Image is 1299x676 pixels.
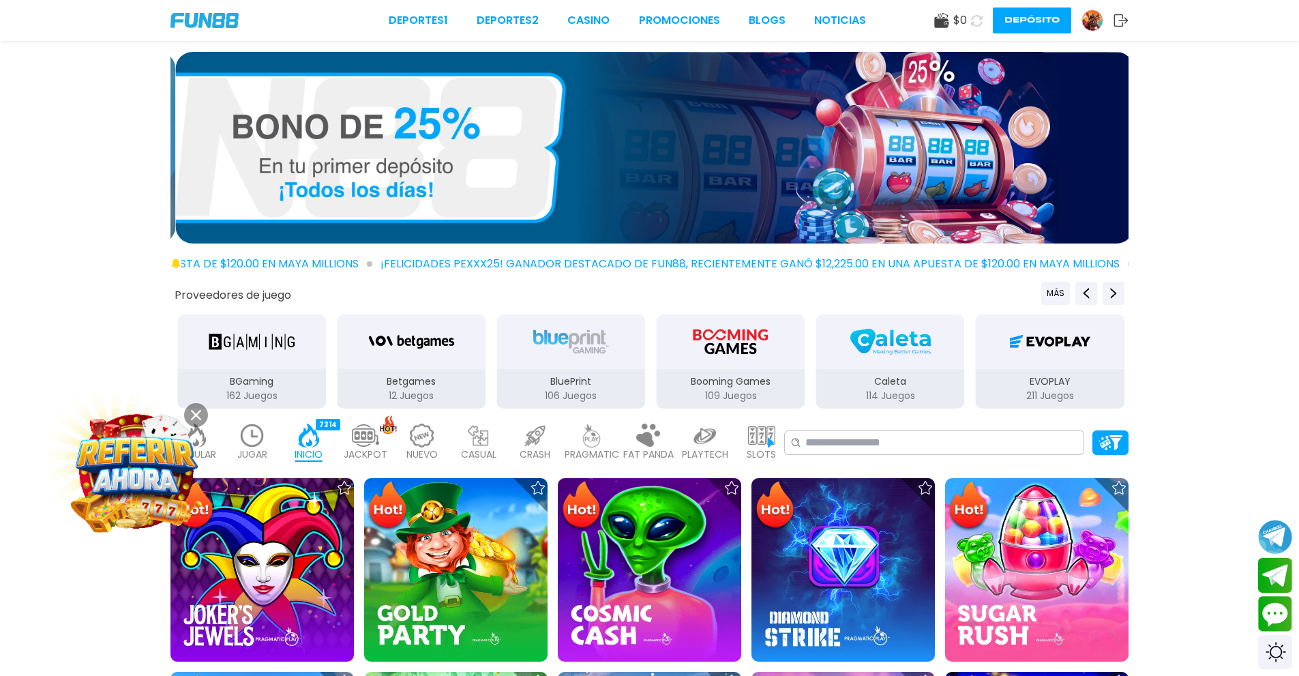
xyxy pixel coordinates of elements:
p: 12 Juegos [337,389,486,403]
button: Depósito [993,8,1071,33]
p: INICIO [295,447,323,462]
button: Next providers [1103,282,1124,305]
img: Cosmic Cash [558,478,741,662]
button: EVOPLAY [970,313,1130,410]
p: BluePrint [496,374,645,389]
button: Betgames [331,313,491,410]
img: Gold Party [364,478,548,662]
img: fat_panda_light.webp [635,424,662,447]
img: Hot [946,480,991,533]
img: Diamond Strike [751,478,935,662]
img: Sugar Rush [945,478,1129,662]
button: Previous providers [1075,282,1097,305]
p: 114 Juegos [816,389,965,403]
p: Betgames [337,374,486,389]
p: PRAGMATIC [565,447,619,462]
p: SLOTS [747,447,776,462]
img: Betgames [368,323,454,361]
img: casual_light.webp [465,424,492,447]
a: Promociones [639,12,720,29]
a: Avatar [1081,10,1114,31]
button: Contact customer service [1258,596,1292,632]
a: Deportes2 [477,12,539,29]
img: Booming Games [687,323,773,361]
span: ¡FELICIDADES pexxx25! GANADOR DESTACADO DE FUN88, RECIENTEMENTE GANÓ $12,225.00 EN UNA APUESTA DE... [380,256,1133,272]
img: new_light.webp [408,424,436,447]
p: EVOPLAY [976,374,1124,389]
img: Platform Filter [1099,435,1122,450]
p: PLAYTECH [682,447,728,462]
p: Booming Games [656,374,805,389]
img: slots_light.webp [748,424,775,447]
div: 7214 [316,419,340,430]
img: Hot [365,480,410,533]
p: FAT PANDA [623,447,674,462]
a: Deportes1 [389,12,448,29]
a: CASINO [567,12,610,29]
span: $ 0 [953,12,967,29]
p: NUEVO [406,447,438,462]
p: Caleta [816,374,965,389]
img: playtech_light.webp [691,424,719,447]
img: Hot [559,480,603,533]
button: Booming Games [651,313,810,410]
button: Proveedores de juego [175,288,291,302]
img: crash_light.webp [522,424,549,447]
img: recent_light.webp [239,424,266,447]
button: Previous providers [1041,282,1070,305]
p: JACKPOT [344,447,387,462]
img: EVOPLAY [1007,323,1093,361]
button: Caleta [811,313,970,410]
div: Switch theme [1258,635,1292,669]
button: BluePrint [491,313,651,410]
img: home_active.webp [295,424,323,447]
img: Hot [753,480,797,533]
img: BluePrint [528,323,614,361]
img: BGaming [209,323,295,361]
img: hot [380,415,397,434]
img: Company Logo [170,13,239,28]
img: Primer Bono Diario 25% [175,52,1133,244]
img: Caleta [848,323,934,361]
p: 162 Juegos [177,389,326,403]
p: CASUAL [461,447,496,462]
img: pragmatic_light.webp [578,424,606,447]
a: NOTICIAS [814,12,866,29]
img: Image Link [74,409,198,533]
button: Join telegram [1258,558,1292,593]
p: BGaming [177,374,326,389]
p: 109 Juegos [656,389,805,403]
p: CRASH [520,447,550,462]
button: BGaming [172,313,331,410]
img: Avatar [1082,10,1103,31]
img: jackpot_light.webp [352,424,379,447]
p: 211 Juegos [976,389,1124,403]
p: JUGAR [237,447,267,462]
img: Joker's Jewels [170,478,354,662]
a: BLOGS [749,12,786,29]
p: 106 Juegos [496,389,645,403]
button: Join telegram channel [1258,519,1292,555]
